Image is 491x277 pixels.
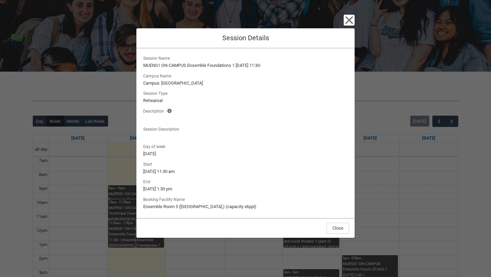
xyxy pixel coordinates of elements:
span: Campus Name [143,72,174,79]
lightning-formatted-text: [DATE] 11:30 am [143,168,348,175]
span: End [143,177,153,185]
span: Start [143,160,155,167]
span: Session Name [143,54,173,61]
span: Session Description [143,125,182,132]
lightning-formatted-text: Campus: [GEOGRAPHIC_DATA] [143,80,348,87]
span: Booking Facility Name [143,195,188,203]
lightning-formatted-text: [DATE] [143,150,348,157]
lightning-formatted-text: MUENS1 ON-CAMPUS Ensemble Foundations 1 [DATE] 11:30- [143,62,348,69]
lightning-formatted-text: Ensemble Room 5 ([GEOGRAPHIC_DATA].) (capacity x6ppl) [143,203,348,210]
button: Close [344,15,355,26]
span: Session Details [222,34,269,42]
span: Description [143,107,167,114]
span: Day of week [143,142,168,150]
lightning-formatted-text: Rehearsal [143,97,348,104]
lightning-formatted-text: [DATE] 1:30 pm [143,186,348,192]
span: Session Type [143,89,170,97]
button: Close [327,223,349,234]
